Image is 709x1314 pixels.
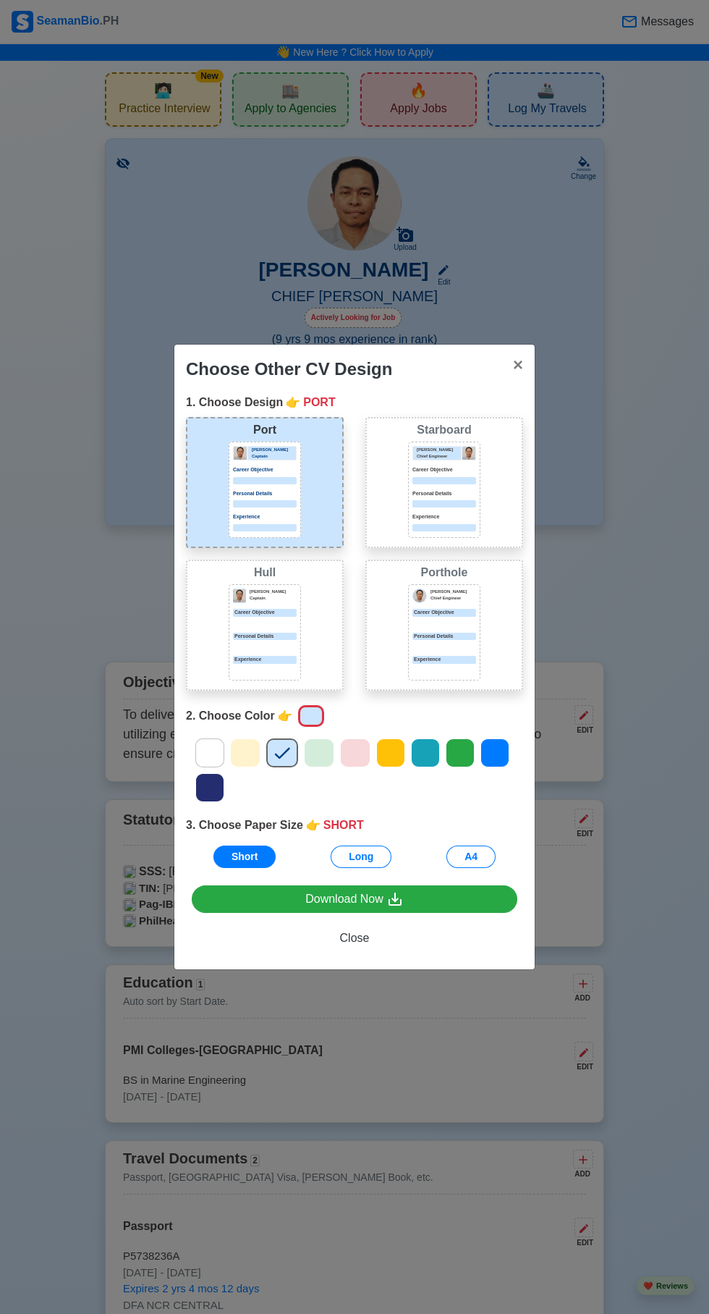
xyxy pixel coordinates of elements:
span: × [513,355,523,374]
span: SHORT [323,817,364,834]
p: Personal Details [412,490,476,498]
div: Port [190,421,339,439]
p: Personal Details [233,490,297,498]
span: point [278,707,292,725]
p: Experience [412,513,476,521]
a: Download Now [192,885,517,913]
p: Experience [233,513,297,521]
p: Chief Engineer [430,595,476,602]
div: Choose Other CV Design [186,356,392,382]
p: [PERSON_NAME] [250,589,297,595]
p: Personal Details [233,633,297,641]
div: Career Objective [412,609,476,617]
span: point [306,817,320,834]
div: 2. Choose Color [186,702,523,730]
div: Starboard [370,421,519,439]
div: Personal Details [412,633,476,641]
div: Hull [190,564,339,581]
div: Porthole [370,564,519,581]
button: A4 [446,846,496,868]
p: Experience [233,656,297,664]
p: Captain [252,453,296,460]
p: Captain [250,595,297,602]
p: Career Objective [412,466,476,474]
p: [PERSON_NAME] [430,589,476,595]
p: [PERSON_NAME] [417,447,461,453]
div: Experience [412,656,476,664]
p: Career Objective [233,466,297,474]
div: 3. Choose Paper Size [186,817,523,834]
span: point [286,394,300,411]
button: Long [331,846,391,868]
p: Career Objective [233,609,297,617]
span: Close [340,932,370,944]
div: 1. Choose Design [186,394,523,411]
button: Close [192,925,517,952]
p: [PERSON_NAME] [252,447,296,453]
span: PORT [303,394,335,411]
p: Chief Engineer [417,453,461,460]
button: Short [213,846,276,868]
